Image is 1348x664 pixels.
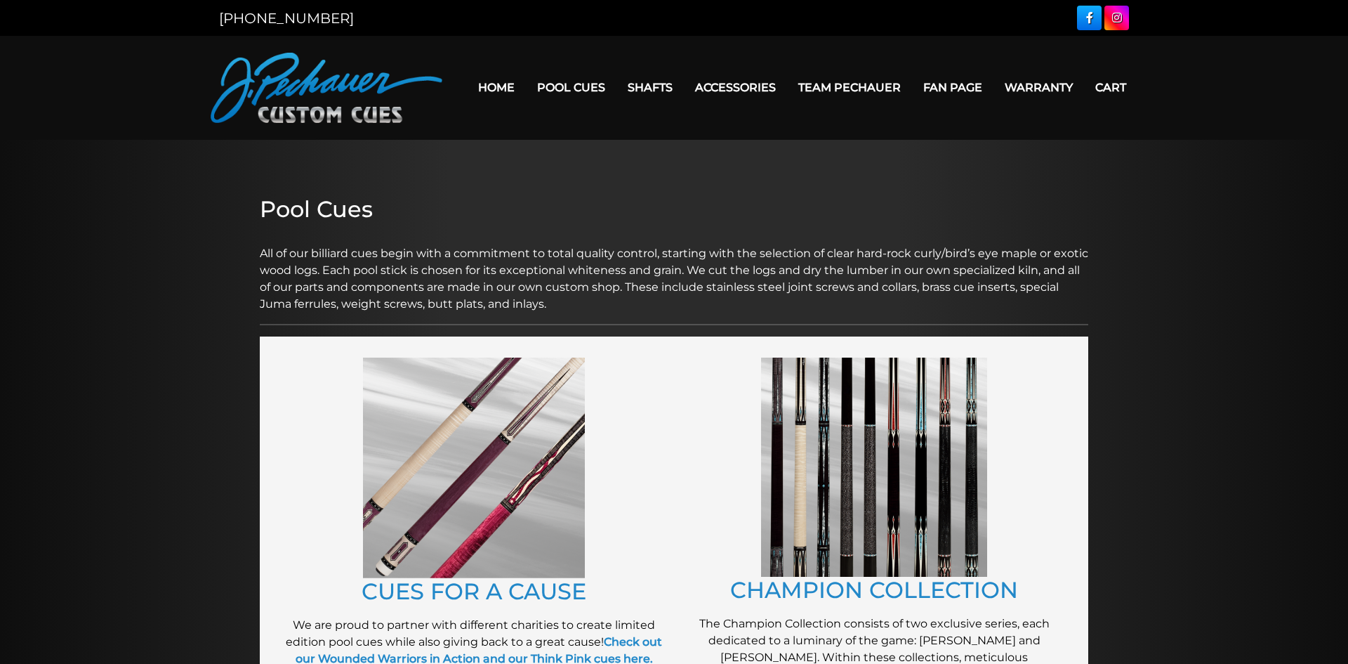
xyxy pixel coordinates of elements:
a: CUES FOR A CAUSE [362,578,586,605]
h2: Pool Cues [260,196,1088,223]
a: Warranty [993,70,1084,105]
a: Home [467,70,526,105]
a: Shafts [616,70,684,105]
a: Pool Cues [526,70,616,105]
a: Team Pechauer [787,70,912,105]
img: Pechauer Custom Cues [211,53,442,123]
a: CHAMPION COLLECTION [730,576,1018,604]
a: [PHONE_NUMBER] [219,10,354,27]
a: Fan Page [912,70,993,105]
p: All of our billiard cues begin with a commitment to total quality control, starting with the sele... [260,228,1088,313]
a: Accessories [684,70,787,105]
a: Cart [1084,70,1137,105]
